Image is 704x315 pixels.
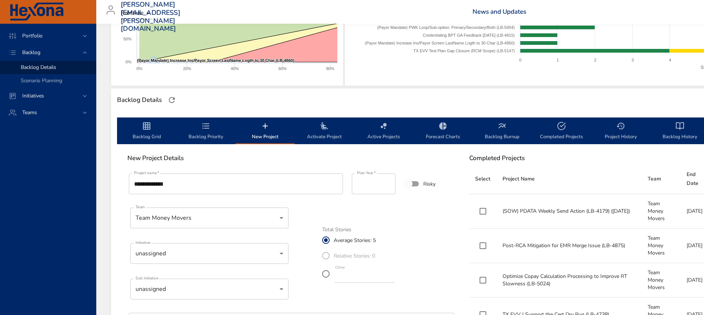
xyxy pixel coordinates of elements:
[278,66,287,71] text: 60%
[642,229,681,263] td: Team Money Movers
[21,64,56,71] span: Backlog Details
[642,263,681,298] td: Team Money Movers
[519,58,521,62] text: 0
[642,194,681,229] td: Team Money Movers
[181,122,231,141] span: Backlog Priority
[231,66,239,71] text: 40%
[16,92,50,99] span: Initiatives
[642,164,681,194] th: Team
[127,155,453,162] h6: New Project Details
[126,60,131,64] text: 0%
[334,236,376,244] span: Average Stories: 5
[536,122,587,141] span: Completed Projects
[557,58,559,62] text: 1
[130,279,288,299] div: unassigned
[497,164,642,194] th: Project Name
[16,32,49,39] span: Portfolio
[497,229,642,263] td: Post-RCA Mitigation for EMR Merge Issue (LB-4875)
[130,243,288,264] div: unassigned
[130,208,288,228] div: Team Money Movers
[21,77,62,84] span: Scenario Planning
[123,37,131,41] text: 50%
[16,49,46,56] span: Backlog
[16,109,43,116] span: Teams
[299,122,350,141] span: Activate Project
[335,266,345,270] label: Other
[183,66,191,71] text: 20%
[136,66,142,71] text: 0%
[631,58,634,62] text: 3
[137,58,294,63] text: (Payor Mandate) Increase Ins/Payor Screen LastName Lngth to 30 Char (LB-4860)
[477,122,527,141] span: Backlog Burnup
[497,263,642,298] td: Optimize Copay Calculation Processing to Improve RT Slowness (LB-5024)
[326,66,334,71] text: 80%
[334,252,375,260] span: Relative Stories: 0
[595,122,646,141] span: Project History
[121,1,180,33] h3: [PERSON_NAME][EMAIL_ADDRESS][PERSON_NAME][DOMAIN_NAME]
[240,122,290,141] span: New Project
[594,58,596,62] text: 2
[469,164,497,194] th: Select
[497,194,642,229] td: (SOW) PDATA Weekly Send Action (LB-4179) ([DATE])
[365,41,515,45] text: (Payor Mandate) Increase Ins/Payor Screen LastName Lngth to 30 Char (LB-4860)
[322,227,351,232] legend: Total Stories
[377,25,515,30] text: (Payor Mandate) PWK Loop/Sub-option: Primary/Secondary/Both (LB-5004)
[669,58,671,62] text: 4
[418,122,468,141] span: Forecast Charts
[413,49,515,53] text: TX EVV Test Plan Gap Closure (RCM Scope) (LB-5147)
[115,94,164,106] div: Backlog Details
[358,122,409,141] span: Active Projects
[473,7,526,16] a: News and Updates
[121,7,153,19] div: Raintree
[335,271,394,283] input: Other
[166,94,177,106] button: Refresh Page
[322,232,402,284] div: total_stories
[423,180,436,188] span: Risky
[121,122,172,141] span: Backlog Grid
[423,33,515,37] text: Credentialing BPT GA Feedback [DATE] (LB-4815)
[9,3,64,21] img: Hexona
